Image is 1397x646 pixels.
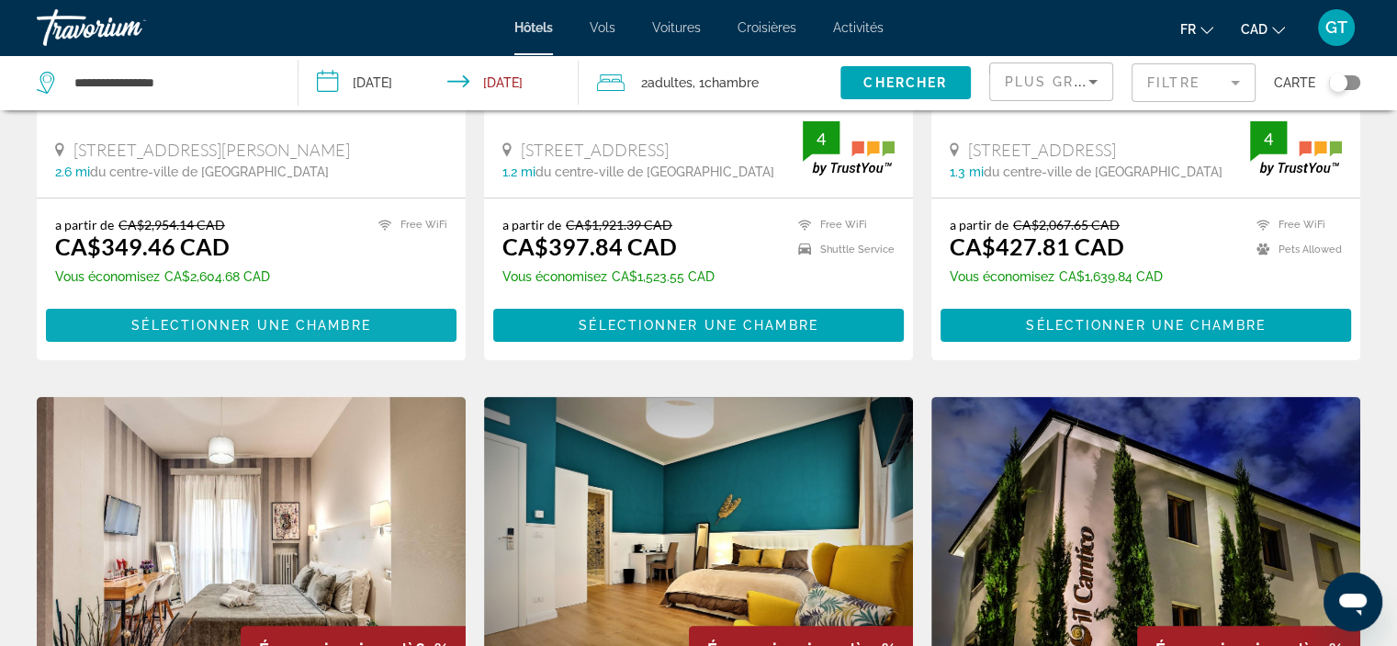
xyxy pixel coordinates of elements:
a: Voitures [652,20,701,35]
span: Vous économisez [55,269,160,284]
div: 4 [803,128,839,150]
span: du centre-ville de [GEOGRAPHIC_DATA] [535,164,774,179]
span: 1.2 mi [502,164,535,179]
span: du centre-ville de [GEOGRAPHIC_DATA] [90,164,329,179]
button: Sélectionner une chambre [46,309,456,342]
p: CA$2,604.68 CAD [55,269,270,284]
img: trustyou-badge.svg [1250,121,1342,176]
del: CA$2,067.65 CAD [1013,217,1120,232]
span: Chercher [863,75,947,90]
span: Sélectionner une chambre [131,318,370,333]
img: trustyou-badge.svg [803,121,895,176]
span: 2.6 mi [55,164,90,179]
button: Chercher [840,66,971,99]
button: Filter [1132,62,1256,103]
span: fr [1180,22,1196,37]
li: Pets Allowed [1247,242,1342,257]
ins: CA$397.84 CAD [502,232,677,260]
a: Sélectionner une chambre [46,313,456,334]
span: Chambre [704,75,759,90]
span: 2 [641,70,693,96]
a: Hôtels [514,20,553,35]
button: Sélectionner une chambre [941,309,1351,342]
a: Croisières [738,20,796,35]
span: [STREET_ADDRESS][PERSON_NAME] [73,140,350,160]
button: Check-in date: Mar 13, 2026 Check-out date: Mar 16, 2026 [299,55,579,110]
span: a partir de [502,217,561,232]
span: GT [1325,18,1347,37]
span: , 1 [693,70,759,96]
iframe: Bouton de lancement de la fenêtre de messagerie [1324,572,1382,631]
del: CA$1,921.39 CAD [566,217,672,232]
span: Sélectionner une chambre [1026,318,1265,333]
p: CA$1,523.55 CAD [502,269,715,284]
span: Adultes [648,75,693,90]
span: 1.3 mi [950,164,984,179]
span: a partir de [950,217,1008,232]
li: Shuttle Service [789,242,895,257]
span: CAD [1241,22,1267,37]
mat-select: Sort by [1005,71,1098,93]
li: Free WiFi [369,217,447,232]
a: Activités [833,20,884,35]
span: Plus grandes économies [1005,74,1224,89]
del: CA$2,954.14 CAD [118,217,225,232]
div: 4 [1250,128,1287,150]
span: a partir de [55,217,114,232]
button: Change currency [1241,16,1285,42]
span: Vous économisez [502,269,607,284]
li: Free WiFi [1247,217,1342,232]
a: Sélectionner une chambre [493,313,904,334]
ins: CA$427.81 CAD [950,232,1124,260]
li: Free WiFi [789,217,895,232]
p: CA$1,639.84 CAD [950,269,1163,284]
button: User Menu [1313,8,1360,47]
span: [STREET_ADDRESS] [521,140,669,160]
button: Travelers: 2 adults, 0 children [579,55,840,110]
button: Toggle map [1315,74,1360,91]
span: [STREET_ADDRESS] [968,140,1116,160]
span: Carte [1274,70,1315,96]
a: Sélectionner une chambre [941,313,1351,334]
a: Travorium [37,4,220,51]
span: du centre-ville de [GEOGRAPHIC_DATA] [984,164,1222,179]
a: Vols [590,20,615,35]
button: Change language [1180,16,1213,42]
ins: CA$349.46 CAD [55,232,230,260]
span: Vous économisez [950,269,1054,284]
button: Sélectionner une chambre [493,309,904,342]
span: Sélectionner une chambre [579,318,817,333]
